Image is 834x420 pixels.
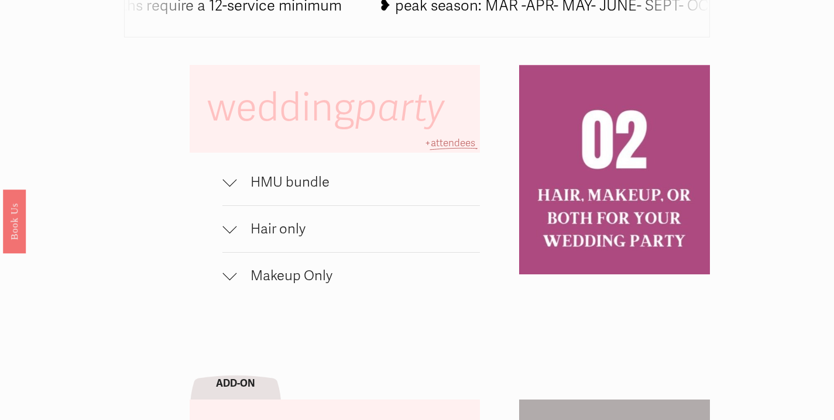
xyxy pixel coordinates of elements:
[355,84,445,132] em: party
[236,221,479,237] span: Hair only
[236,174,479,191] span: HMU bundle
[222,159,479,205] button: HMU bundle
[222,253,479,299] button: Makeup Only
[216,377,255,390] strong: ADD-ON
[3,190,26,253] a: Book Us
[207,84,454,132] span: wedding
[236,267,479,284] span: Makeup Only
[222,206,479,252] button: Hair only
[425,137,431,149] span: +
[431,137,475,149] span: attendees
